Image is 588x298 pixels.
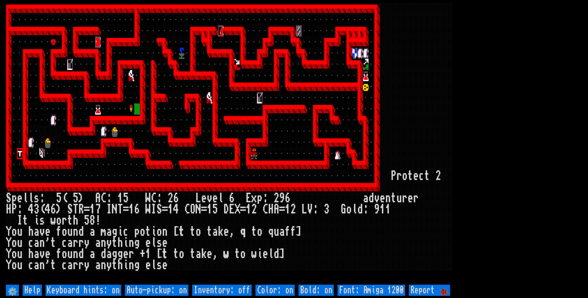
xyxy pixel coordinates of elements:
[201,193,207,204] div: e
[112,237,117,248] div: t
[101,237,106,248] div: n
[246,193,251,204] div: E
[11,237,17,248] div: o
[212,193,218,204] div: e
[62,193,67,204] div: (
[380,204,385,215] div: 1
[6,204,11,215] div: H
[246,204,251,215] div: 1
[78,260,84,271] div: r
[6,237,11,248] div: Y
[106,237,112,248] div: y
[84,215,90,226] div: 5
[106,248,112,260] div: a
[409,285,450,296] input: Report 🐞
[151,204,157,215] div: I
[279,193,285,204] div: 9
[274,204,279,215] div: A
[151,193,157,204] div: C
[11,193,17,204] div: p
[56,215,62,226] div: o
[235,248,240,260] div: t
[62,215,67,226] div: r
[352,204,357,215] div: l
[101,226,106,237] div: m
[357,204,363,215] div: d
[391,170,396,182] div: P
[363,204,369,215] div: :
[263,193,268,204] div: :
[251,193,257,204] div: x
[90,226,95,237] div: a
[73,260,78,271] div: r
[268,204,274,215] div: H
[212,248,218,260] div: ,
[90,215,95,226] div: 8
[23,193,28,204] div: l
[263,204,268,215] div: C
[17,237,23,248] div: u
[6,193,11,204] div: S
[62,237,67,248] div: c
[51,215,56,226] div: w
[73,204,78,215] div: T
[145,248,151,260] div: 1
[385,204,391,215] div: 1
[17,193,23,204] div: e
[145,204,151,215] div: W
[117,204,123,215] div: T
[257,226,263,237] div: o
[207,204,212,215] div: 1
[95,204,101,215] div: 7
[268,248,274,260] div: l
[168,193,173,204] div: 2
[157,226,162,237] div: o
[157,260,162,271] div: s
[255,285,295,296] input: Color: on
[192,285,252,296] input: Inventory: off
[11,204,17,215] div: P
[173,204,179,215] div: 4
[56,193,62,204] div: 5
[296,226,302,237] div: ]
[101,248,106,260] div: d
[39,204,45,215] div: (
[28,237,34,248] div: c
[162,226,168,237] div: n
[129,260,134,271] div: n
[129,204,134,215] div: 1
[6,285,19,296] input: ⚙️
[240,204,246,215] div: =
[112,204,117,215] div: N
[212,204,218,215] div: 5
[173,193,179,204] div: 6
[123,226,129,237] div: c
[17,215,23,226] div: I
[117,193,123,204] div: 1
[162,260,168,271] div: e
[173,248,179,260] div: t
[84,237,90,248] div: y
[229,204,235,215] div: E
[11,260,17,271] div: o
[196,204,201,215] div: N
[134,260,140,271] div: g
[151,260,157,271] div: l
[380,193,385,204] div: e
[145,237,151,248] div: e
[112,248,117,260] div: g
[90,248,95,260] div: a
[6,248,11,260] div: Y
[78,204,84,215] div: R
[78,237,84,248] div: r
[28,260,34,271] div: c
[346,204,352,215] div: o
[240,226,246,237] div: q
[285,226,290,237] div: f
[196,248,201,260] div: a
[268,226,274,237] div: q
[218,193,223,204] div: l
[112,226,117,237] div: g
[106,226,112,237] div: a
[338,285,405,296] input: Font: Amiga 1200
